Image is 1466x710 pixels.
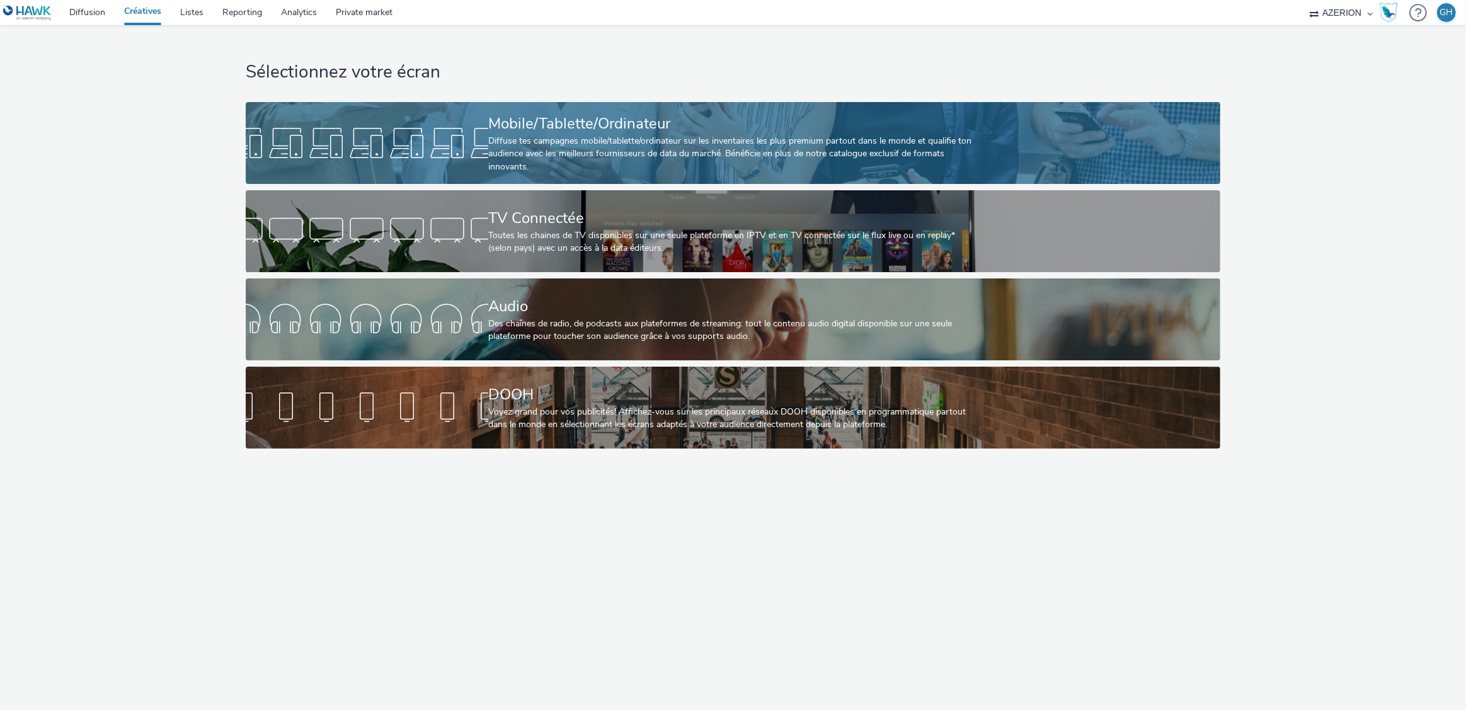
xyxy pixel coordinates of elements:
[246,60,1220,84] h1: Sélectionnez votre écran
[488,295,973,318] div: Audio
[246,102,1220,184] a: Mobile/Tablette/OrdinateurDiffuse tes campagnes mobile/tablette/ordinateur sur les inventaires le...
[3,5,52,21] img: undefined Logo
[488,135,973,173] div: Diffuse tes campagnes mobile/tablette/ordinateur sur les inventaires les plus premium partout dan...
[488,406,973,432] div: Voyez grand pour vos publicités! Affichez-vous sur les principaux réseaux DOOH disponibles en pro...
[488,113,973,135] div: Mobile/Tablette/Ordinateur
[246,367,1220,449] a: DOOHVoyez grand pour vos publicités! Affichez-vous sur les principaux réseaux DOOH disponibles en...
[488,207,973,229] div: TV Connectée
[1379,3,1398,23] img: Hawk Academy
[246,190,1220,272] a: TV ConnectéeToutes les chaines de TV disponibles sur une seule plateforme en IPTV et en TV connec...
[488,229,973,255] div: Toutes les chaines de TV disponibles sur une seule plateforme en IPTV et en TV connectée sur le f...
[1379,3,1403,23] a: Hawk Academy
[1440,3,1453,22] div: GH
[488,384,973,406] div: DOOH
[246,278,1220,360] a: AudioDes chaînes de radio, de podcasts aux plateformes de streaming: tout le contenu audio digita...
[488,318,973,343] div: Des chaînes de radio, de podcasts aux plateformes de streaming: tout le contenu audio digital dis...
